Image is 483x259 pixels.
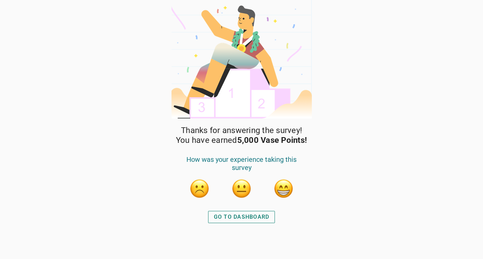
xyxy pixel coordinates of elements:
[176,135,307,145] span: You have earned
[237,135,307,145] strong: 5,000 Vase Points!
[208,211,275,223] button: GO TO DASHBOARD
[179,155,305,178] div: How was your experience taking this survey
[214,213,269,221] div: GO TO DASHBOARD
[181,126,302,135] span: Thanks for answering the survey!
